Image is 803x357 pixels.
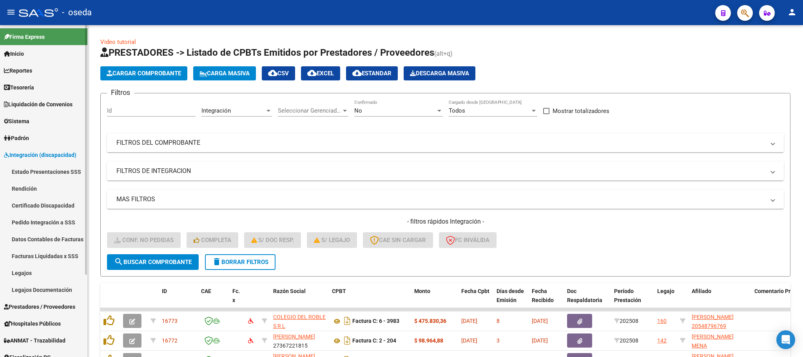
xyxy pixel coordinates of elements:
[107,254,199,270] button: Buscar Comprobante
[314,237,350,244] span: S/ legajo
[62,4,92,21] span: - oseda
[332,288,346,294] span: CPBT
[689,283,751,317] datatable-header-cell: Afiliado
[692,288,711,294] span: Afiliado
[307,68,317,78] mat-icon: cloud_download
[212,257,221,266] mat-icon: delete
[159,283,198,317] datatable-header-cell: ID
[614,288,641,303] span: Período Prestación
[657,336,667,345] div: 142
[370,237,426,244] span: CAE SIN CARGAR
[461,337,477,344] span: [DATE]
[692,314,734,329] span: [PERSON_NAME] 20548796769
[4,49,24,58] span: Inicio
[199,70,250,77] span: Carga Masiva
[116,195,765,204] mat-panel-title: MAS FILTROS
[162,337,178,344] span: 16772
[404,66,475,80] button: Descarga Masiva
[268,70,289,77] span: CSV
[114,257,123,266] mat-icon: search
[307,232,357,248] button: S/ legajo
[116,138,765,147] mat-panel-title: FILTROS DEL COMPROBANTE
[352,68,362,78] mat-icon: cloud_download
[193,66,256,80] button: Carga Masiva
[497,318,500,324] span: 8
[198,283,229,317] datatable-header-cell: CAE
[100,47,434,58] span: PRESTADORES -> Listado de CPBTs Emitidos por Prestadores / Proveedores
[657,317,667,326] div: 160
[4,336,65,345] span: ANMAT - Trazabilidad
[657,288,674,294] span: Legajo
[497,288,524,303] span: Días desde Emisión
[567,288,602,303] span: Doc Respaldatoria
[4,151,76,159] span: Integración (discapacidad)
[497,337,500,344] span: 3
[776,330,795,349] div: Open Intercom Messenger
[4,33,45,41] span: Firma Express
[107,217,784,226] h4: - filtros rápidos Integración -
[107,133,784,152] mat-expansion-panel-header: FILTROS DEL COMPROBANTE
[532,288,554,303] span: Fecha Recibido
[439,232,497,248] button: FC Inválida
[352,338,396,344] strong: Factura C: 2 - 204
[434,50,453,57] span: (alt+q)
[414,318,446,324] strong: $ 475.830,36
[268,68,277,78] mat-icon: cloud_download
[529,283,564,317] datatable-header-cell: Fecha Recibido
[100,38,136,46] a: Video tutorial
[4,117,29,126] span: Sistema
[329,283,411,317] datatable-header-cell: CPBT
[532,318,548,324] span: [DATE]
[363,232,433,248] button: CAE SIN CARGAR
[4,302,75,311] span: Prestadores / Proveedores
[352,318,399,324] strong: Factura C: 6 - 3983
[553,106,609,116] span: Mostrar totalizadores
[278,107,341,114] span: Seleccionar Gerenciador
[461,318,477,324] span: [DATE]
[342,334,352,347] i: Descargar documento
[187,232,238,248] button: Completa
[404,66,475,80] app-download-masive: Descarga masiva de comprobantes (adjuntos)
[6,7,16,17] mat-icon: menu
[611,283,654,317] datatable-header-cell: Período Prestación
[301,66,340,80] button: EXCEL
[4,319,61,328] span: Hospitales Públicos
[273,332,326,349] div: 27367221815
[342,315,352,327] i: Descargar documento
[614,337,638,344] span: 202508
[411,283,458,317] datatable-header-cell: Monto
[244,232,301,248] button: S/ Doc Resp.
[4,83,34,92] span: Tesorería
[410,70,469,77] span: Descarga Masiva
[201,288,211,294] span: CAE
[116,167,765,175] mat-panel-title: FILTROS DE INTEGRACION
[232,288,240,303] span: Fc. x
[212,259,268,266] span: Borrar Filtros
[787,7,797,17] mat-icon: person
[262,66,295,80] button: CSV
[270,283,329,317] datatable-header-cell: Razón Social
[107,162,784,180] mat-expansion-panel-header: FILTROS DE INTEGRACION
[114,237,174,244] span: Conf. no pedidas
[414,337,443,344] strong: $ 98.964,88
[194,237,231,244] span: Completa
[449,107,465,114] span: Todos
[114,259,192,266] span: Buscar Comprobante
[201,107,231,114] span: Integración
[273,313,326,329] div: 30695582702
[205,254,276,270] button: Borrar Filtros
[458,283,493,317] datatable-header-cell: Fecha Cpbt
[100,66,187,80] button: Cargar Comprobante
[4,100,73,109] span: Liquidación de Convenios
[493,283,529,317] datatable-header-cell: Días desde Emisión
[107,190,784,209] mat-expansion-panel-header: MAS FILTROS
[654,283,677,317] datatable-header-cell: Legajo
[564,283,611,317] datatable-header-cell: Doc Respaldatoria
[273,288,306,294] span: Razón Social
[229,283,245,317] datatable-header-cell: Fc. x
[354,107,362,114] span: No
[614,318,638,324] span: 202508
[414,288,430,294] span: Monto
[446,237,489,244] span: FC Inválida
[162,288,167,294] span: ID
